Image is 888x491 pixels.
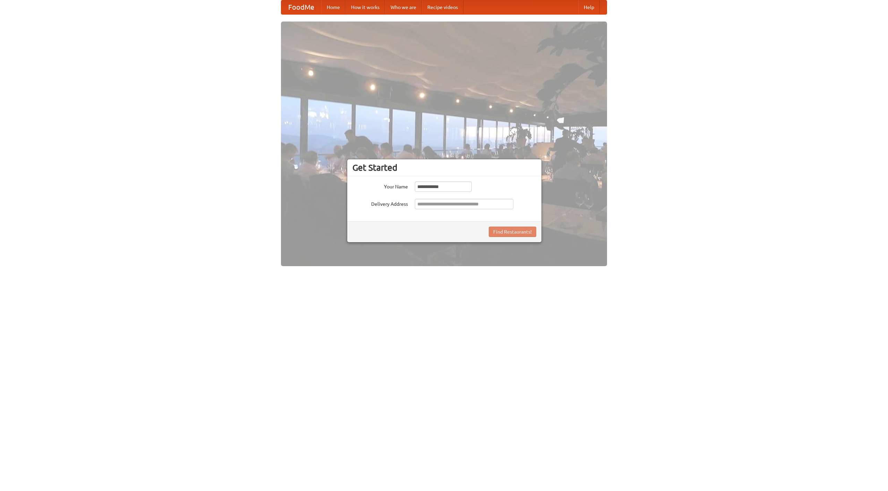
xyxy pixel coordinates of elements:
a: FoodMe [281,0,321,14]
label: Delivery Address [352,199,408,208]
a: Home [321,0,345,14]
a: Who we are [385,0,422,14]
a: Help [578,0,600,14]
a: Recipe videos [422,0,463,14]
a: How it works [345,0,385,14]
label: Your Name [352,181,408,190]
h3: Get Started [352,162,536,173]
button: Find Restaurants! [489,227,536,237]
